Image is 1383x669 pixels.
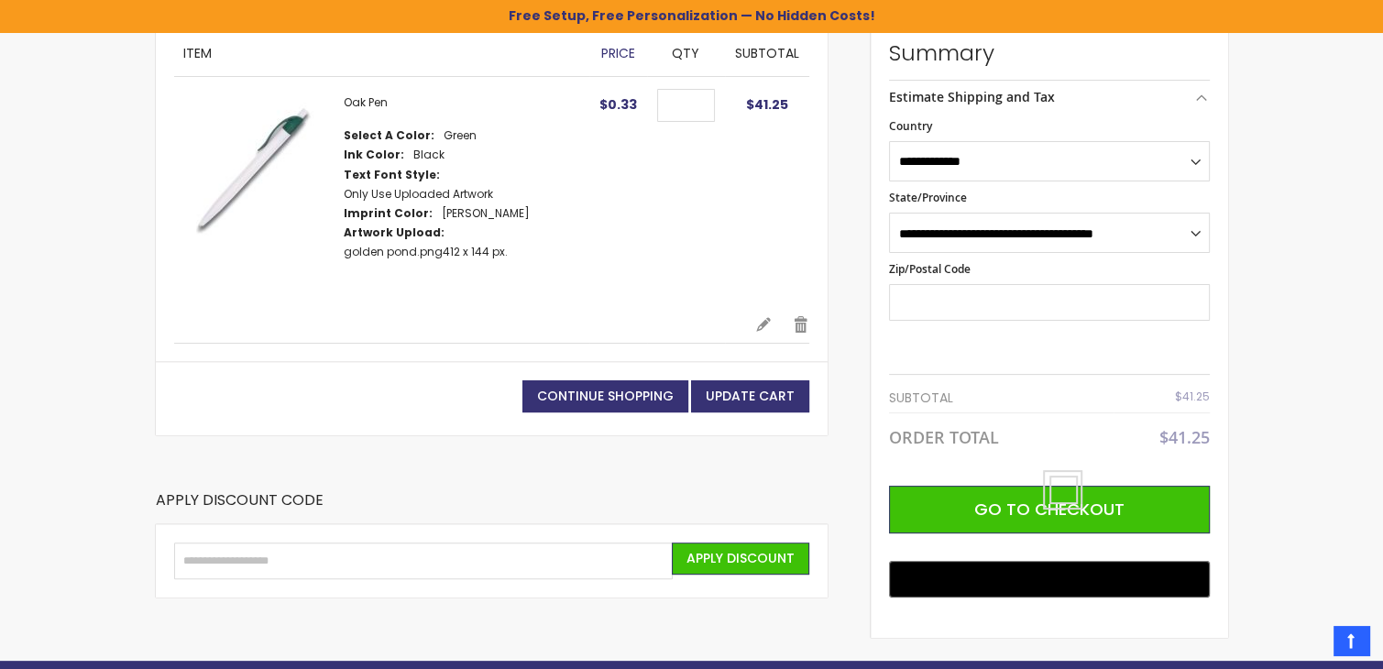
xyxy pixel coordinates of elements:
[344,225,445,240] dt: Artwork Upload
[344,187,493,202] dd: Only Use Uploaded Artwork
[746,95,788,114] span: $41.25
[522,380,688,412] a: Continue Shopping
[889,261,971,277] span: Zip/Postal Code
[344,206,433,221] dt: Imprint Color
[344,244,443,259] a: golden pond.png
[1232,620,1383,669] iframe: Google Customer Reviews
[537,387,674,405] span: Continue Shopping
[889,561,1210,598] button: Buy with GPay
[442,206,530,221] dd: [PERSON_NAME]
[889,118,932,134] span: Country
[706,387,795,405] span: Update Cart
[601,44,635,62] span: Price
[735,44,799,62] span: Subtotal
[691,380,809,412] button: Update Cart
[444,128,477,143] dd: Green
[889,190,967,205] span: State/Province
[344,94,388,110] a: Oak Pen
[344,168,440,182] dt: Text Font Style
[183,44,212,62] span: Item
[413,148,445,162] dd: Black
[344,128,434,143] dt: Select A Color
[599,95,637,114] span: $0.33
[686,549,795,567] span: Apply Discount
[889,88,1055,105] strong: Estimate Shipping and Tax
[174,95,344,297] a: Oak Pen-Green
[889,38,1210,68] strong: Summary
[344,148,404,162] dt: Ink Color
[174,95,325,247] img: Oak Pen-Green
[672,44,699,62] span: Qty
[344,245,508,259] dd: 412 x 144 px.
[156,490,324,524] strong: Apply Discount Code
